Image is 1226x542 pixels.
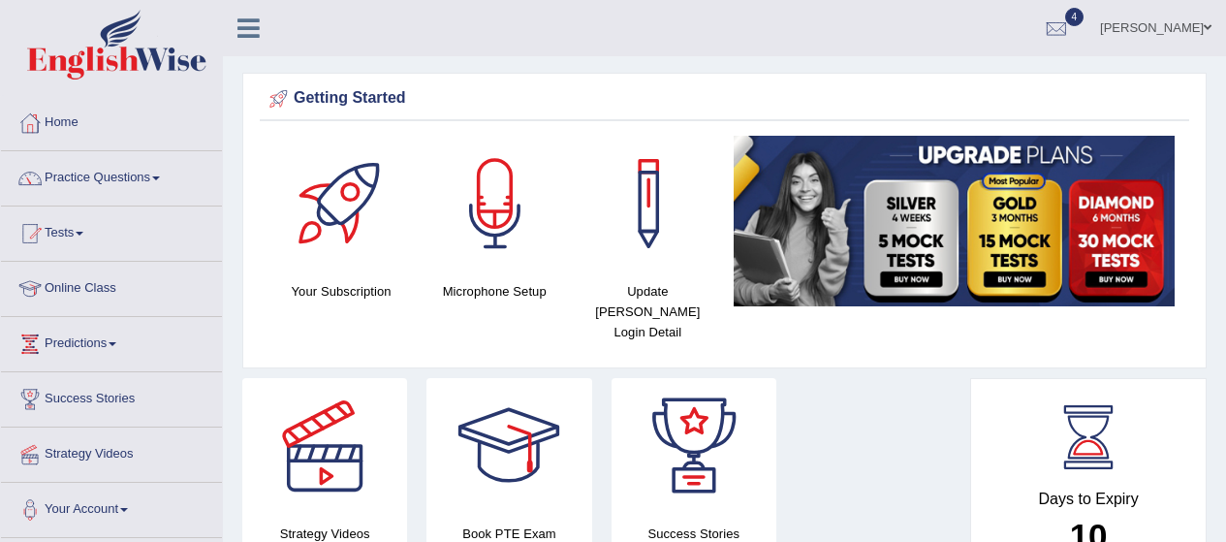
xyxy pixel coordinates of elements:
div: Getting Started [265,84,1184,113]
h4: Update [PERSON_NAME] Login Detail [581,281,714,342]
a: Practice Questions [1,151,222,200]
h4: Your Subscription [274,281,408,302]
a: Predictions [1,317,222,366]
h4: Days to Expiry [992,491,1184,508]
span: 4 [1065,8,1085,26]
img: small5.jpg [734,136,1175,306]
a: Your Account [1,483,222,531]
a: Strategy Videos [1,428,222,476]
h4: Microphone Setup [427,281,561,302]
a: Home [1,96,222,144]
a: Success Stories [1,372,222,421]
a: Online Class [1,262,222,310]
a: Tests [1,207,222,255]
